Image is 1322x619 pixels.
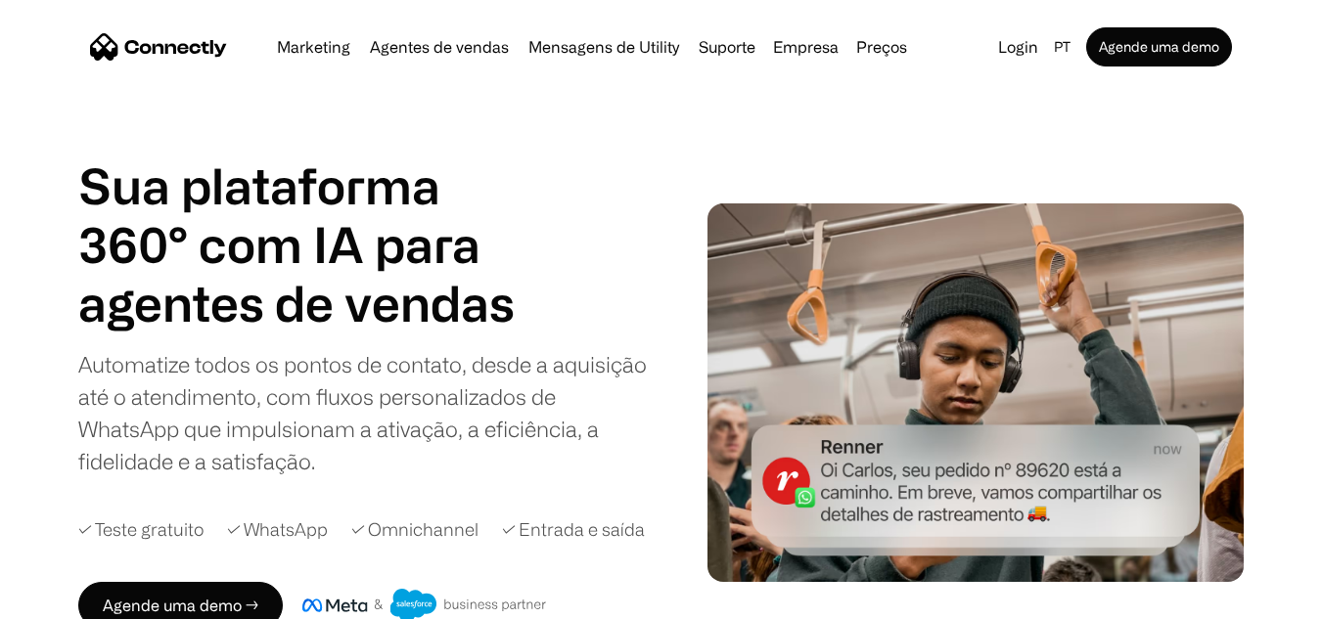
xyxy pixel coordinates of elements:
[1046,33,1082,61] div: pt
[20,583,117,612] aside: Language selected: Português (Brasil)
[362,39,517,55] a: Agentes de vendas
[269,39,358,55] a: Marketing
[78,274,528,332] div: 1 of 4
[521,39,687,55] a: Mensagens de Utility
[767,33,844,61] div: Empresa
[1054,33,1071,61] div: pt
[78,516,204,543] div: ✓ Teste gratuito
[78,274,528,332] div: carousel
[990,33,1046,61] a: Login
[848,39,915,55] a: Preços
[351,516,479,543] div: ✓ Omnichannel
[502,516,645,543] div: ✓ Entrada e saída
[691,39,763,55] a: Suporte
[90,32,227,62] a: home
[78,156,528,274] h1: Sua plataforma 360° com IA para
[773,33,839,61] div: Empresa
[78,348,654,477] div: Automatize todos os pontos de contato, desde a aquisição até o atendimento, com fluxos personaliz...
[1086,27,1232,66] a: Agende uma demo
[78,274,528,332] h1: agentes de vendas
[227,516,328,543] div: ✓ WhatsApp
[39,585,117,612] ul: Language list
